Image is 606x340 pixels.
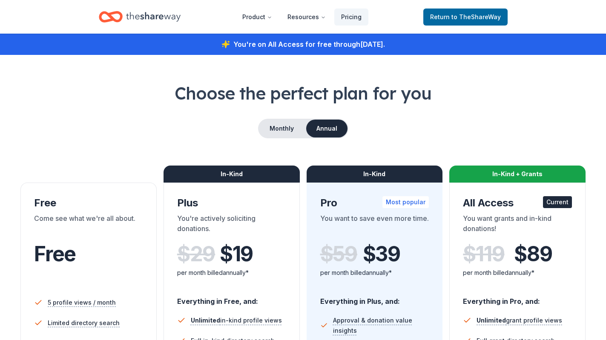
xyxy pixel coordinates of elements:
a: Returnto TheShareWay [423,9,508,26]
span: Unlimited [477,317,506,324]
div: Come see what we're all about. [34,213,143,237]
a: Home [99,7,181,27]
div: Current [543,196,572,208]
div: Everything in Free, and: [177,289,286,307]
span: to TheShareWay [451,13,501,20]
div: Most popular [382,196,429,208]
div: You're actively soliciting donations. [177,213,286,237]
div: In-Kind + Grants [449,166,586,183]
span: Unlimited [191,317,220,324]
span: Approval & donation value insights [333,315,429,336]
span: 5 profile views / month [48,297,116,308]
div: In-Kind [307,166,443,183]
div: Everything in Pro, and: [463,289,572,307]
nav: Main [236,7,368,27]
span: $ 89 [514,242,552,266]
div: per month billed annually* [320,268,429,278]
div: Pro [320,196,429,210]
div: Free [34,196,143,210]
span: $ 19 [220,242,253,266]
span: Limited directory search [48,318,120,328]
button: Monthly [259,120,304,137]
a: Pricing [334,9,368,26]
span: Return [430,12,501,22]
span: $ 39 [363,242,400,266]
span: grant profile views [477,317,562,324]
span: in-kind profile views [191,317,282,324]
div: per month billed annually* [463,268,572,278]
div: All Access [463,196,572,210]
button: Product [236,9,279,26]
button: Resources [281,9,333,26]
div: You want grants and in-kind donations! [463,213,572,237]
div: Plus [177,196,286,210]
div: Everything in Plus, and: [320,289,429,307]
div: In-Kind [164,166,300,183]
span: Free [34,241,76,266]
div: per month billed annually* [177,268,286,278]
button: Annual [306,120,348,137]
div: You want to save even more time. [320,213,429,237]
h1: Choose the perfect plan for you [20,81,586,105]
